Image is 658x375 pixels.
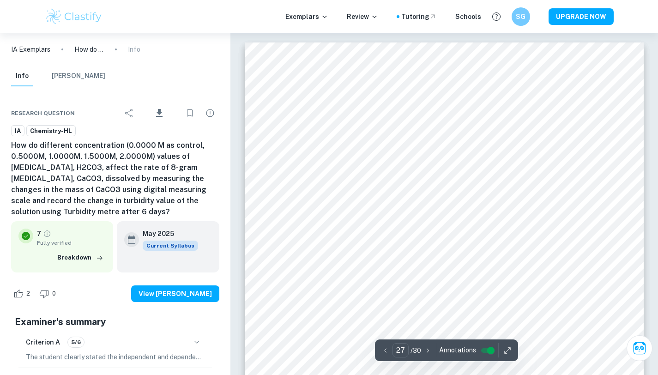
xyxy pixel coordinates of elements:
div: Download [140,101,179,125]
p: The student clearly stated the independent and dependent variables in the research question, iden... [26,352,205,362]
span: 0 [47,289,61,298]
span: Chemistry-HL [27,127,75,136]
button: Info [11,66,33,86]
p: / 30 [410,345,421,356]
span: Fully verified [37,239,106,247]
a: IA Exemplars [11,44,50,54]
a: Schools [455,12,481,22]
div: Bookmark [181,104,199,122]
span: 5/6 [68,338,84,346]
a: Chemistry-HL [26,125,76,137]
p: 7 [37,229,41,239]
a: Grade fully verified [43,230,51,238]
div: This exemplar is based on the current syllabus. Feel free to refer to it for inspiration/ideas wh... [143,241,198,251]
button: Breakdown [55,251,106,265]
p: How do different concentration (0.0000 M as control, 0.5000M, 1.0000M, 1.5000M, 2.0000M) values o... [74,44,104,54]
button: Ask Clai [627,335,652,361]
div: Report issue [201,104,219,122]
button: [PERSON_NAME] [52,66,105,86]
div: Like [11,286,35,301]
button: View [PERSON_NAME] [131,285,219,302]
p: Info [128,44,140,54]
span: 2 [21,289,35,298]
h6: How do different concentration (0.0000 M as control, 0.5000M, 1.0000M, 1.5000M, 2.0000M) values o... [11,140,219,218]
span: IA [12,127,24,136]
h6: Criterion A [26,337,60,347]
h6: May 2025 [143,229,191,239]
a: IA [11,125,24,137]
span: Current Syllabus [143,241,198,251]
button: Help and Feedback [489,9,504,24]
h6: SG [515,12,526,22]
span: Annotations [439,345,476,355]
p: Review [347,12,378,22]
h5: Examiner's summary [15,315,216,329]
span: Research question [11,109,75,117]
p: Exemplars [285,12,328,22]
div: Share [120,104,139,122]
a: Tutoring [401,12,437,22]
button: SG [512,7,530,26]
div: Dislike [37,286,61,301]
img: Clastify logo [45,7,103,26]
button: UPGRADE NOW [549,8,614,25]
